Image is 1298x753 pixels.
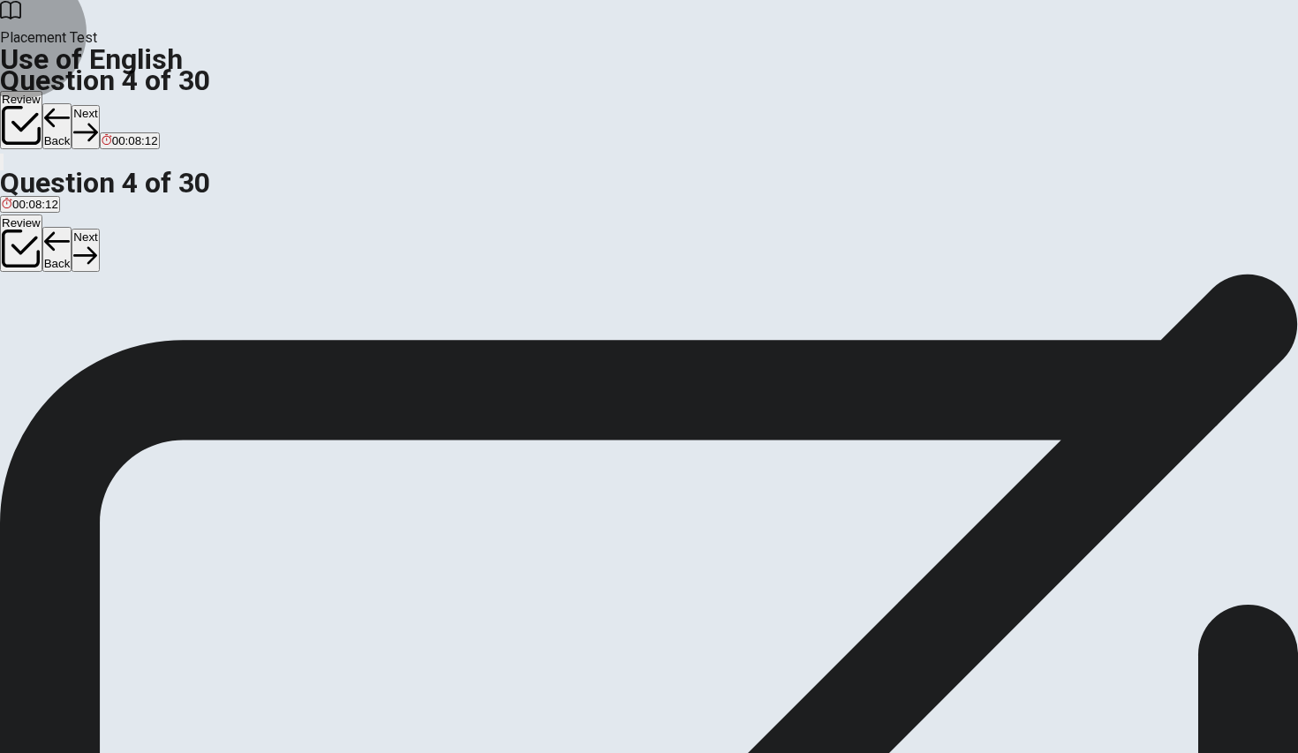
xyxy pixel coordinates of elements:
[100,132,160,149] button: 00:08:12
[72,229,99,272] button: Next
[112,134,158,147] span: 00:08:12
[42,227,72,273] button: Back
[12,198,58,211] span: 00:08:12
[42,103,72,149] button: Back
[72,105,99,148] button: Next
